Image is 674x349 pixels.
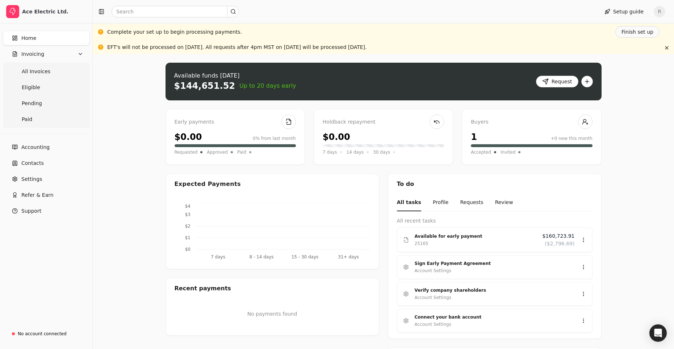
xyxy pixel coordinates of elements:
button: All tasks [397,194,421,211]
button: R [654,6,665,17]
div: Ace Electric Ltd. [22,8,86,15]
div: Connect your bank account [415,313,569,321]
span: Contacts [21,159,44,167]
div: Sign Early Payment Agreement [415,260,569,267]
button: Refer & Earn [3,188,89,202]
div: 25165 [415,240,428,247]
span: 14 days [347,149,364,156]
div: 0% from last month [253,135,296,142]
a: Contacts [3,156,89,170]
button: Finish set up [615,26,660,38]
tspan: $2 [185,224,190,229]
div: Account Settings [415,267,451,274]
span: Approved [207,149,228,156]
div: 1 [471,130,477,144]
div: Early payments [175,118,296,126]
div: Account Settings [415,321,451,328]
div: Open Intercom Messenger [649,324,667,342]
div: $0.00 [175,130,202,144]
span: Home [21,34,36,42]
div: Holdback repayment [323,118,444,126]
div: To do [388,174,601,194]
button: Requests [460,194,483,211]
a: Accounting [3,140,89,154]
div: $0.00 [323,130,350,144]
span: All Invoices [22,68,50,75]
a: Settings [3,172,89,186]
span: $160,723.91 [542,232,574,240]
tspan: $0 [185,247,190,252]
a: No account connected [3,327,89,340]
span: Settings [21,175,42,183]
span: Accounting [21,144,50,151]
tspan: $3 [185,212,190,217]
span: Eligible [22,84,40,91]
a: Pending [4,96,88,111]
span: Paid [237,149,246,156]
span: Support [21,207,41,215]
tspan: 7 days [211,254,225,259]
tspan: 15 - 30 days [291,254,318,259]
p: No payments found [175,310,370,318]
div: All recent tasks [397,217,593,225]
span: Paid [22,116,32,123]
button: Profile [433,194,449,211]
div: Expected Payments [175,180,241,188]
span: Invoicing [21,50,44,58]
span: Up to 20 days early [239,82,296,90]
span: Accepted [471,149,491,156]
span: 30 days [373,149,390,156]
div: Buyers [471,118,592,126]
div: Complete your set up to begin processing payments. [107,28,242,36]
tspan: $1 [185,235,190,240]
a: All Invoices [4,64,88,79]
span: ($2,796.69) [545,240,574,248]
tspan: $4 [185,204,190,209]
div: Recent payments [166,278,379,299]
div: Account Settings [415,294,451,301]
a: Home [3,31,89,45]
a: Eligible [4,80,88,95]
div: EFT's will not be processed on [DATE]. All requests after 4pm MST on [DATE] will be processed [DA... [107,43,367,51]
span: Refer & Earn [21,191,54,199]
button: Invoicing [3,47,89,61]
div: No account connected [18,331,67,337]
span: Invited [501,149,515,156]
div: Available for early payment [415,233,537,240]
div: Available funds [DATE] [174,71,296,80]
button: Setup guide [599,6,649,17]
div: Verify company shareholders [415,287,569,294]
tspan: 31+ days [338,254,359,259]
a: Paid [4,112,88,126]
button: Review [495,194,513,211]
tspan: 8 - 14 days [249,254,273,259]
button: Support [3,204,89,218]
button: Request [536,76,578,87]
span: Requested [175,149,198,156]
div: $144,651.52 [174,80,235,92]
div: +0 new this month [551,135,593,142]
input: Search [112,6,239,17]
span: Pending [22,100,42,107]
span: 7 days [323,149,337,156]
